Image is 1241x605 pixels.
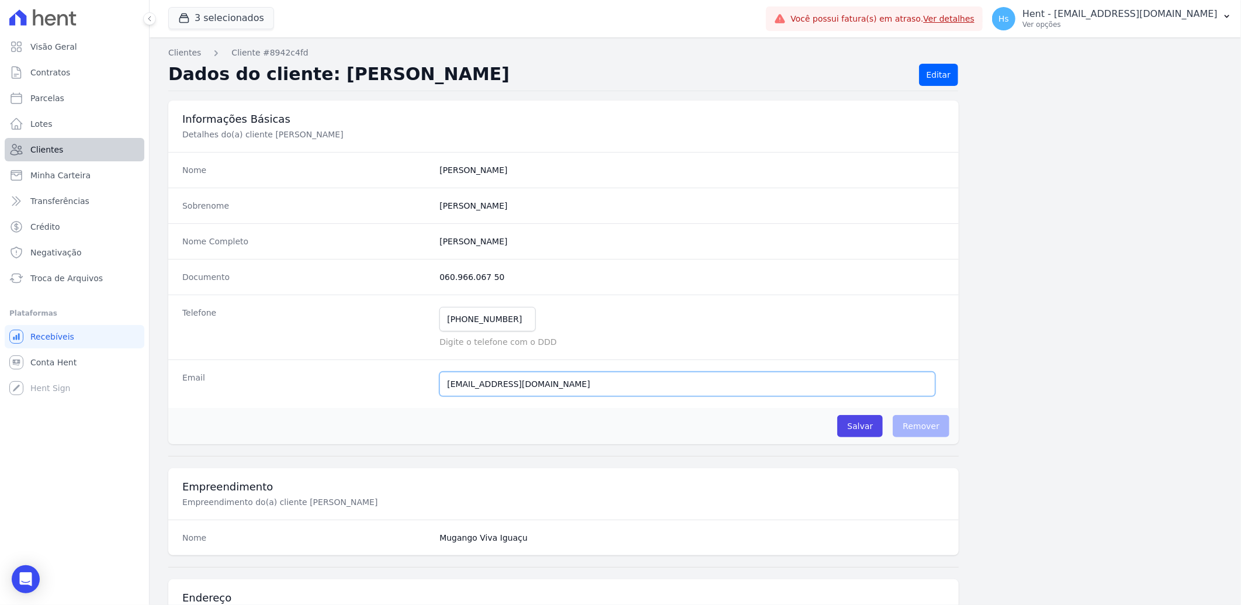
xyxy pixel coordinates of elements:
[5,35,144,58] a: Visão Geral
[30,170,91,181] span: Minha Carteira
[182,532,430,544] dt: Nome
[791,13,975,25] span: Você possui fatura(s) em atraso.
[5,87,144,110] a: Parcelas
[999,15,1009,23] span: Hs
[182,307,430,348] dt: Telefone
[893,415,949,437] span: Remover
[30,272,103,284] span: Troca de Arquivos
[439,200,945,212] dd: [PERSON_NAME]
[439,532,945,544] dd: Mugango Viva Iguaçu
[182,236,430,247] dt: Nome Completo
[1022,20,1218,29] p: Ver opções
[30,144,63,155] span: Clientes
[182,591,945,605] h3: Endereço
[12,565,40,593] div: Open Intercom Messenger
[837,415,883,437] input: Salvar
[182,200,430,212] dt: Sobrenome
[983,2,1241,35] button: Hs Hent - [EMAIL_ADDRESS][DOMAIN_NAME] Ver opções
[5,241,144,264] a: Negativação
[30,195,89,207] span: Transferências
[5,267,144,290] a: Troca de Arquivos
[5,325,144,348] a: Recebíveis
[5,215,144,238] a: Crédito
[919,64,958,86] a: Editar
[30,331,74,343] span: Recebíveis
[182,480,945,494] h3: Empreendimento
[5,61,144,84] a: Contratos
[182,129,575,140] p: Detalhes do(a) cliente [PERSON_NAME]
[5,138,144,161] a: Clientes
[182,496,575,508] p: Empreendimento do(a) cliente [PERSON_NAME]
[9,306,140,320] div: Plataformas
[439,236,945,247] dd: [PERSON_NAME]
[439,336,945,348] p: Digite o telefone com o DDD
[5,112,144,136] a: Lotes
[30,221,60,233] span: Crédito
[30,118,53,130] span: Lotes
[231,47,308,59] a: Cliente #8942c4fd
[168,47,1222,59] nav: Breadcrumb
[182,372,430,396] dt: Email
[30,92,64,104] span: Parcelas
[182,112,945,126] h3: Informações Básicas
[168,64,910,86] h2: Dados do cliente: [PERSON_NAME]
[30,247,82,258] span: Negativação
[439,164,945,176] dd: [PERSON_NAME]
[182,164,430,176] dt: Nome
[5,351,144,374] a: Conta Hent
[30,357,77,368] span: Conta Hent
[439,271,945,283] dd: 060.966.067 50
[168,47,201,59] a: Clientes
[30,67,70,78] span: Contratos
[923,14,975,23] a: Ver detalhes
[168,7,274,29] button: 3 selecionados
[30,41,77,53] span: Visão Geral
[5,189,144,213] a: Transferências
[182,271,430,283] dt: Documento
[1022,8,1218,20] p: Hent - [EMAIL_ADDRESS][DOMAIN_NAME]
[5,164,144,187] a: Minha Carteira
